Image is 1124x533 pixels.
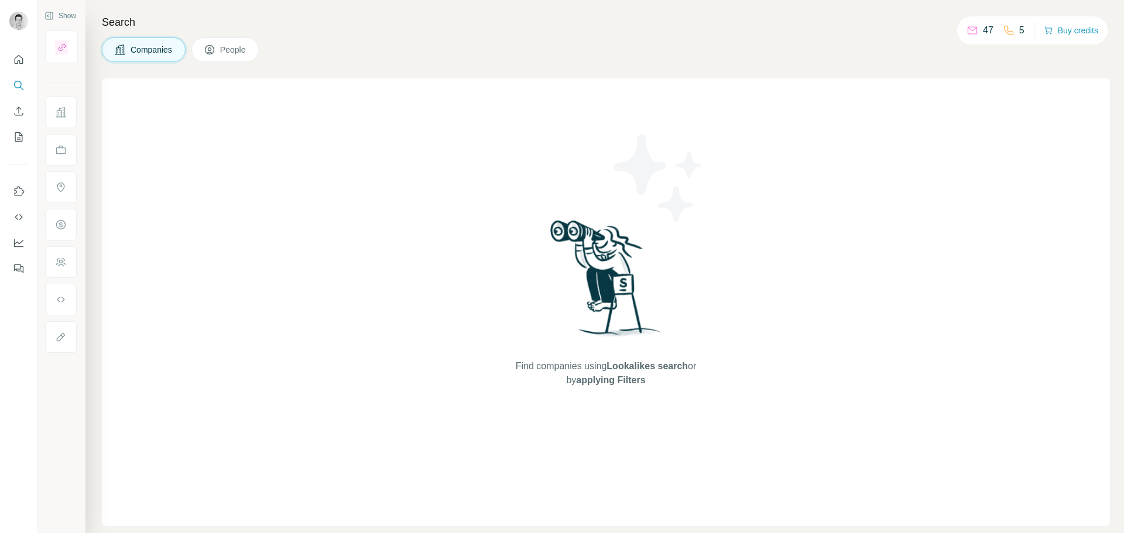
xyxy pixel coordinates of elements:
span: Lookalikes search [606,361,688,371]
button: Use Surfe on LinkedIn [9,181,28,202]
span: Companies [131,44,173,56]
span: People [220,44,247,56]
button: Buy credits [1044,22,1098,39]
button: Dashboard [9,232,28,253]
span: Find companies using or by [512,359,700,387]
button: My lists [9,126,28,147]
button: Search [9,75,28,96]
button: Quick start [9,49,28,70]
img: Surfe Illustration - Stars [606,125,711,231]
span: applying Filters [576,375,645,385]
button: Feedback [9,258,28,279]
p: 47 [983,23,993,37]
button: Enrich CSV [9,101,28,122]
button: Show [36,7,84,25]
button: Use Surfe API [9,207,28,228]
h4: Search [102,14,1110,30]
p: 5 [1019,23,1024,37]
img: Surfe Illustration - Woman searching with binoculars [545,217,667,348]
img: Avatar [9,12,28,30]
